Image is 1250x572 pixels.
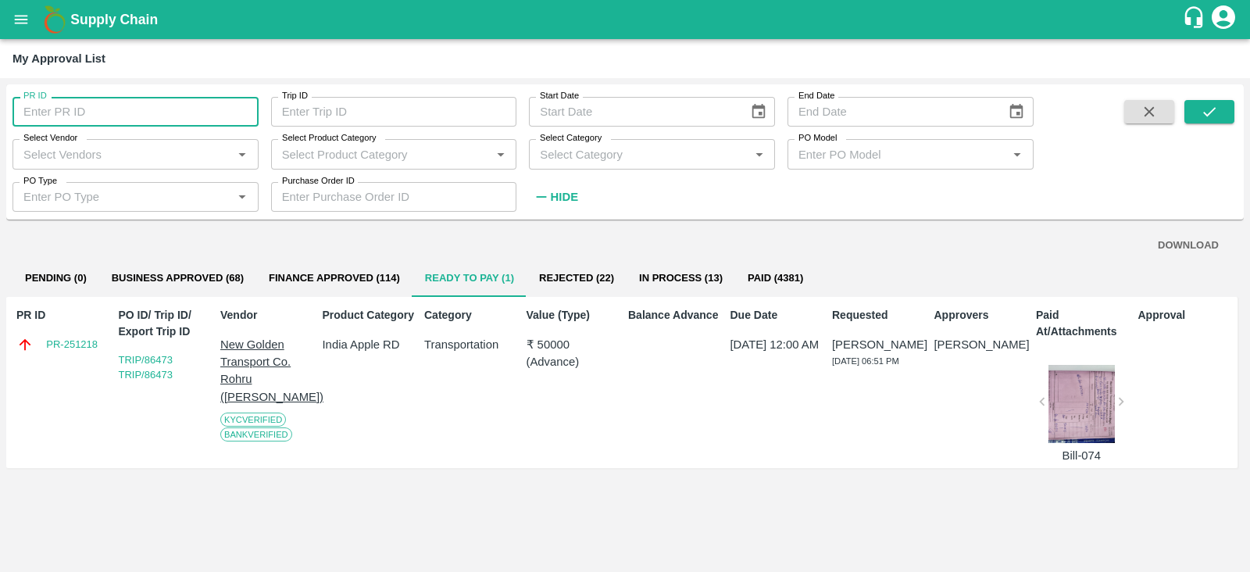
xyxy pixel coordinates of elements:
p: Paid At/Attachments [1036,307,1131,340]
label: Select Product Category [282,132,377,145]
input: Select Category [534,144,745,164]
input: Enter PO Type [17,187,228,207]
input: Select Vendors [17,144,228,164]
a: Supply Chain [70,9,1182,30]
button: Choose date [744,97,773,127]
label: Select Vendor [23,132,77,145]
p: Bill-074 [1048,447,1115,464]
input: Enter Trip ID [271,97,517,127]
button: Open [491,144,511,164]
button: Business Approved (68) [99,259,256,297]
button: Finance Approved (114) [256,259,412,297]
input: Select Product Category [276,144,487,164]
strong: Hide [551,191,578,203]
label: Trip ID [282,90,308,102]
p: Vendor [220,307,316,324]
input: Enter Purchase Order ID [271,182,517,212]
p: Value (Type) [527,307,622,324]
label: PO Type [23,175,57,188]
input: End Date [787,97,995,127]
span: Bank Verified [220,427,292,442]
p: ₹ 50000 [527,336,622,353]
button: Ready To Pay (1) [412,259,527,297]
button: In Process (13) [627,259,735,297]
p: [PERSON_NAME] [832,336,927,353]
span: [DATE] 06:51 PM [832,356,899,366]
p: [PERSON_NAME] [934,336,1030,353]
p: India Apple RD [323,336,418,353]
p: PO ID/ Trip ID/ Export Trip ID [119,307,214,340]
button: Choose date [1002,97,1031,127]
label: Select Category [540,132,602,145]
button: Hide [529,184,582,210]
label: Purchase Order ID [282,175,355,188]
span: KYC Verified [220,413,286,427]
input: Start Date [529,97,737,127]
button: Rejected (22) [527,259,627,297]
p: ( Advance ) [527,353,622,370]
button: Open [1007,144,1027,164]
label: Start Date [540,90,579,102]
div: account of current user [1209,3,1237,36]
label: PR ID [23,90,47,102]
p: Product Category [323,307,418,324]
p: [DATE] 12:00 AM [730,336,826,353]
p: Due Date [730,307,826,324]
label: PO Model [798,132,837,145]
p: Category [424,307,520,324]
button: open drawer [3,2,39,38]
input: Enter PR ID [12,97,259,127]
div: My Approval List [12,48,105,69]
b: Supply Chain [70,12,158,27]
button: Open [232,187,252,207]
button: DOWNLOAD [1152,232,1225,259]
p: Transportation [424,336,520,353]
p: Requested [832,307,927,324]
a: TRIP/86473 TRIP/86473 [119,354,173,381]
label: End Date [798,90,834,102]
button: Open [749,144,770,164]
p: New Golden Transport Co. Rohru ([PERSON_NAME]) [220,336,316,406]
p: Balance Advance [628,307,723,324]
a: PR-251218 [46,337,98,352]
input: Enter PO Model [792,144,1003,164]
p: Approvers [934,307,1030,324]
p: Approval [1138,307,1234,324]
p: PR ID [16,307,112,324]
img: logo [39,4,70,35]
button: Paid (4381) [735,259,816,297]
button: Open [232,144,252,164]
div: customer-support [1182,5,1209,34]
button: Pending (0) [12,259,99,297]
